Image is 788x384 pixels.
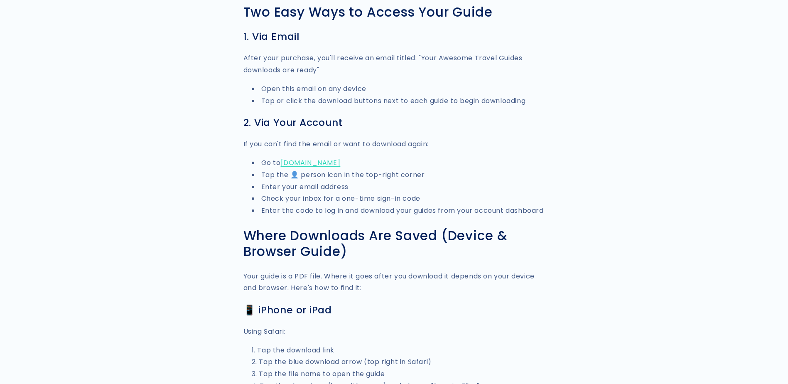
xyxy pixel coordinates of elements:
li: Tap the download link [252,345,545,357]
li: Go to [252,157,545,169]
li: Tap the file name to open the guide [252,368,545,380]
li: Tap the blue download arrow (top right in Safari) [252,356,545,368]
h3: 1. Via Email [243,31,545,43]
li: Tap or click the download buttons next to each guide to begin downloading [252,95,545,107]
p: Your guide is a PDF file. Where it goes after you download it depends on your device and browser.... [243,271,545,295]
p: If you can't find the email or want to download again: [243,138,545,150]
li: Enter your email address [252,181,545,193]
li: Enter the code to log in and download your guides from your account dashboard [252,205,545,217]
p: Using Safari: [243,326,545,338]
h3: 📱 iPhone or iPad [243,304,545,316]
h2: Where Downloads Are Saved (Device & Browser Guide) [243,228,545,260]
h2: Two Easy Ways to Access Your Guide [243,4,545,20]
p: After your purchase, you'll receive an email titled: "Your Awesome Travel Guides downloads are re... [243,52,545,76]
li: Check your inbox for a one-time sign-in code [252,193,545,205]
li: Open this email on any device [252,83,545,95]
h3: 2. Via Your Account [243,117,545,129]
li: Tap the 👤 person icon in the top-right corner [252,169,545,181]
a: [DOMAIN_NAME] [281,158,341,167]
